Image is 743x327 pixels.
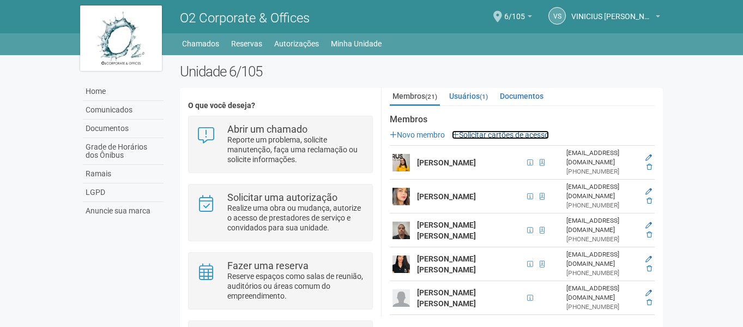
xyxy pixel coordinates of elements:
a: VS [548,7,566,25]
div: [EMAIL_ADDRESS][DOMAIN_NAME] [566,216,637,235]
span: 6/105 [504,2,525,21]
a: Editar membro [645,255,652,263]
a: Chamados [182,36,219,51]
strong: Abrir um chamado [227,123,307,135]
img: logo.jpg [80,5,162,71]
a: Abrir um chamado Reporte um problema, solicite manutenção, faça uma reclamação ou solicite inform... [197,124,364,164]
div: [PHONE_NUMBER] [566,201,637,210]
a: Reservas [231,36,262,51]
a: Excluir membro [647,265,652,272]
div: [PHONE_NUMBER] [566,269,637,278]
a: Excluir membro [647,163,652,171]
a: Editar membro [645,154,652,162]
strong: [PERSON_NAME] [PERSON_NAME] [417,221,476,240]
a: Minha Unidade [331,36,382,51]
strong: Membros [390,115,655,124]
p: Reporte um problema, solicite manutenção, faça uma reclamação ou solicite informações. [227,135,364,164]
p: Reserve espaços como salas de reunião, auditórios ou áreas comum do empreendimento. [227,271,364,301]
div: [EMAIL_ADDRESS][DOMAIN_NAME] [566,250,637,269]
img: user.png [392,154,410,171]
img: user.png [392,188,410,205]
strong: [PERSON_NAME] [PERSON_NAME] [417,254,476,274]
a: LGPD [83,183,164,202]
img: user.png [392,255,410,273]
a: Comunicados [83,101,164,120]
a: Editar membro [645,289,652,297]
a: Fazer uma reserva Reserve espaços como salas de reunião, auditórios ou áreas comum do empreendime... [197,261,364,301]
a: Editar membro [645,188,652,195]
a: Membros(21) [390,88,440,106]
div: [PHONE_NUMBER] [566,235,637,244]
div: [EMAIL_ADDRESS][DOMAIN_NAME] [566,182,637,201]
strong: [PERSON_NAME] [417,192,476,201]
a: Editar membro [645,222,652,229]
small: (1) [480,93,488,100]
img: user.png [392,289,410,307]
a: Grade de Horários dos Ônibus [83,138,164,165]
small: (21) [425,93,437,100]
a: Home [83,82,164,101]
a: Usuários(1) [446,88,491,104]
h4: O que você deseja? [188,102,373,110]
a: Excluir membro [647,231,652,239]
div: [EMAIL_ADDRESS][DOMAIN_NAME] [566,148,637,167]
a: 6/105 [504,14,532,22]
a: VINICIUS [PERSON_NAME] [PERSON_NAME] [571,14,660,22]
a: Solicitar uma autorização Realize uma obra ou mudança, autorize o acesso de prestadores de serviç... [197,193,364,233]
div: [PHONE_NUMBER] [566,302,637,312]
a: Ramais [83,165,164,183]
strong: Solicitar uma autorização [227,192,337,203]
span: O2 Corporate & Offices [180,10,310,26]
span: VINICIUS SANTOS DA ROCHA CORREA [571,2,653,21]
a: Excluir membro [647,197,652,205]
strong: [PERSON_NAME] [PERSON_NAME] [417,288,476,308]
a: Excluir membro [647,299,652,306]
p: Realize uma obra ou mudança, autorize o acesso de prestadores de serviço e convidados para sua un... [227,203,364,233]
a: Documentos [497,88,546,104]
strong: Fazer uma reserva [227,260,309,271]
div: [PHONE_NUMBER] [566,167,637,176]
a: Solicitar cartões de acesso [452,130,549,139]
h2: Unidade 6/105 [180,63,663,80]
div: [EMAIL_ADDRESS][DOMAIN_NAME] [566,284,637,302]
a: Documentos [83,120,164,138]
a: Novo membro [390,130,445,139]
a: Anuncie sua marca [83,202,164,220]
img: user.png [392,222,410,239]
a: Autorizações [274,36,319,51]
strong: [PERSON_NAME] [417,158,476,167]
